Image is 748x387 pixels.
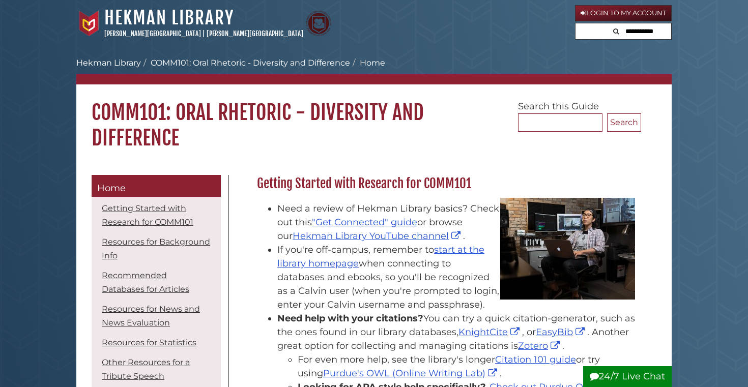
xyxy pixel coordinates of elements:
[76,58,141,68] a: Hekman Library
[76,84,672,151] h1: COMM101: Oral Rhetoric - Diversity and Difference
[495,354,576,365] a: Citation 101 guide
[97,183,126,194] span: Home
[76,11,102,36] img: Calvin University
[293,230,463,242] a: Hekman Library YouTube channel
[323,368,500,379] a: Purdue's OWL (Online Writing Lab)
[613,28,619,35] i: Search
[76,57,672,84] nav: breadcrumb
[151,58,350,68] a: COMM101: Oral Rhetoric - Diversity and Difference
[306,11,331,36] img: Calvin Theological Seminary
[607,113,641,132] button: Search
[277,313,423,324] strong: Need help with your citations?
[277,202,636,243] li: Need a review of Hekman Library basics? Check out this or browse our .
[102,203,193,227] a: Getting Started with Research for COMM101
[610,23,622,37] button: Search
[298,353,636,380] li: For even more help, see the library's longer or try using .
[102,338,196,347] a: Resources for Statistics
[350,57,385,69] li: Home
[102,304,200,328] a: Resources for News and News Evaluation
[518,340,562,351] a: Zotero
[104,29,201,38] a: [PERSON_NAME][GEOGRAPHIC_DATA]
[277,243,636,312] li: If you're off-campus, remember to when connecting to databases and ebooks, so you'll be recognize...
[536,326,587,338] a: EasyBib
[102,271,189,294] a: Recommended Databases for Articles
[277,244,484,269] a: start at the library homepage
[104,7,234,29] a: Hekman Library
[458,326,522,338] a: KnightCite
[102,358,190,381] a: Other Resources for a Tribute Speech
[575,5,672,21] a: Login to My Account
[312,217,417,228] a: "Get Connected" guide
[252,175,641,192] h2: Getting Started with Research for COMM101
[92,175,221,197] a: Home
[203,29,205,38] span: |
[583,366,672,387] button: 24/7 Live Chat
[102,237,210,260] a: Resources for Background Info
[207,29,303,38] a: [PERSON_NAME][GEOGRAPHIC_DATA]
